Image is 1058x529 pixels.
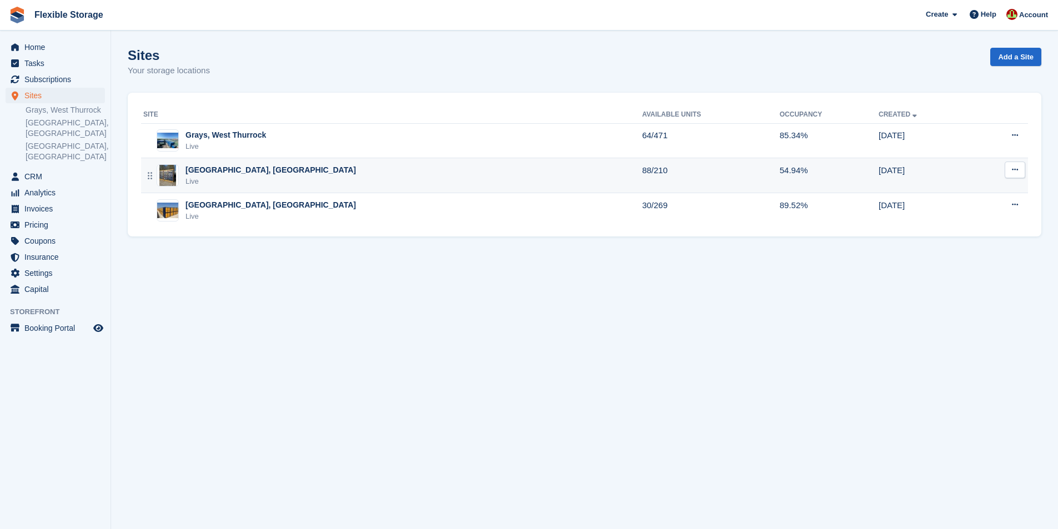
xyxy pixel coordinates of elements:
td: [DATE] [879,123,973,158]
div: [GEOGRAPHIC_DATA], [GEOGRAPHIC_DATA] [185,199,356,211]
a: menu [6,88,105,103]
td: [DATE] [879,193,973,228]
a: menu [6,233,105,249]
span: Home [24,39,91,55]
span: Create [926,9,948,20]
span: Invoices [24,201,91,216]
span: Analytics [24,185,91,200]
td: 85.34% [780,123,879,158]
span: Subscriptions [24,72,91,87]
td: 64/471 [642,123,780,158]
span: Booking Portal [24,320,91,336]
h1: Sites [128,48,210,63]
td: 89.52% [780,193,879,228]
div: Live [185,176,356,187]
a: [GEOGRAPHIC_DATA], [GEOGRAPHIC_DATA] [26,141,105,162]
span: Tasks [24,56,91,71]
a: menu [6,217,105,233]
a: menu [6,249,105,265]
a: menu [6,281,105,297]
img: stora-icon-8386f47178a22dfd0bd8f6a31ec36ba5ce8667c1dd55bd0f319d3a0aa187defe.svg [9,7,26,23]
th: Occupancy [780,106,879,124]
a: Preview store [92,321,105,335]
span: Insurance [24,249,91,265]
a: Flexible Storage [30,6,108,24]
td: 54.94% [780,158,879,193]
p: Your storage locations [128,64,210,77]
span: Coupons [24,233,91,249]
div: [GEOGRAPHIC_DATA], [GEOGRAPHIC_DATA] [185,164,356,176]
a: Grays, West Thurrock [26,105,105,115]
a: menu [6,185,105,200]
span: Sites [24,88,91,103]
a: menu [6,320,105,336]
img: David Jones [1006,9,1017,20]
th: Available Units [642,106,780,124]
a: Add a Site [990,48,1041,66]
a: menu [6,201,105,216]
img: Image of Aveley, Essex site [157,203,178,219]
span: Capital [24,281,91,297]
a: Created [879,110,919,118]
span: Settings [24,265,91,281]
td: 88/210 [642,158,780,193]
span: CRM [24,169,91,184]
th: Site [141,106,642,124]
span: Pricing [24,217,91,233]
a: menu [6,56,105,71]
a: [GEOGRAPHIC_DATA], [GEOGRAPHIC_DATA] [26,118,105,139]
div: Live [185,211,356,222]
span: Account [1019,9,1048,21]
a: menu [6,265,105,281]
img: Image of Chelmsford, Essex site [159,164,176,187]
a: menu [6,72,105,87]
div: Grays, West Thurrock [185,129,266,141]
td: [DATE] [879,158,973,193]
a: menu [6,169,105,184]
span: Help [981,9,996,20]
td: 30/269 [642,193,780,228]
img: Image of Grays, West Thurrock site [157,133,178,149]
div: Live [185,141,266,152]
span: Storefront [10,306,111,318]
a: menu [6,39,105,55]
